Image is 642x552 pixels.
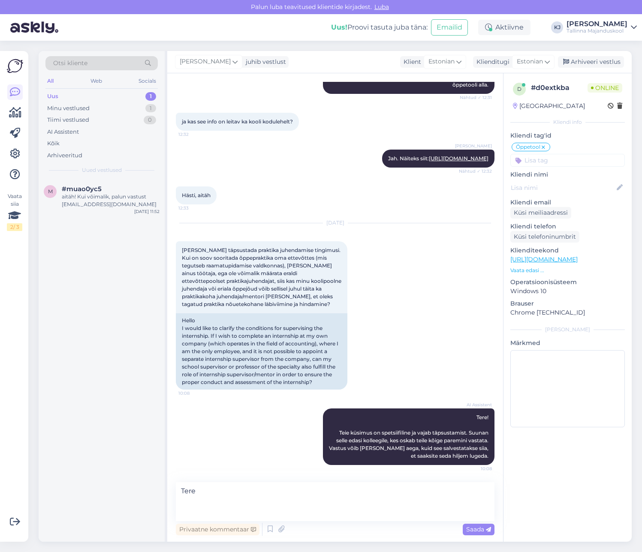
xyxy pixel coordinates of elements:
div: Arhiveeri vestlus [558,56,624,68]
div: # d0extkba [531,83,588,93]
div: [GEOGRAPHIC_DATA] [513,102,585,111]
span: [PERSON_NAME] täpsustada praktika juhendamise tingimusi. Kui on soov sooritada õppepraktika oma e... [182,247,343,307]
div: Aktiivne [478,20,530,35]
span: d [517,86,521,92]
span: 10:08 [178,390,211,396]
textarea: Tere [176,482,494,521]
div: Socials [137,75,158,87]
p: Brauser [510,299,625,308]
div: 1 [145,92,156,101]
img: Askly Logo [7,58,23,74]
p: Kliendi telefon [510,222,625,231]
span: ja kas see info on leitav ka kooli kodulehelt? [182,118,293,125]
button: Emailid [431,19,468,36]
div: Arhiveeritud [47,151,82,160]
div: Klienditugi [473,57,509,66]
span: Hästi, aitäh [182,192,211,198]
p: Kliendi tag'id [510,131,625,140]
span: Uued vestlused [82,166,122,174]
a: [PERSON_NAME]Tallinna Majanduskool [567,21,637,34]
div: juhib vestlust [242,57,286,66]
a: [URL][DOMAIN_NAME] [429,155,488,162]
div: AI Assistent [47,128,79,136]
span: Nähtud ✓ 12:31 [460,94,492,101]
div: [DATE] [176,219,494,227]
span: m [48,188,53,195]
span: AI Assistent [460,402,492,408]
p: Klienditeekond [510,246,625,255]
div: [PERSON_NAME] [510,326,625,333]
div: 2 / 3 [7,223,22,231]
div: Uus [47,92,58,101]
div: KJ [551,21,563,33]
span: Õppetool [516,144,540,150]
div: Vaata siia [7,192,22,231]
span: [PERSON_NAME] [455,143,492,149]
span: Nähtud ✓ 12:32 [459,168,492,174]
b: Uus! [331,23,347,31]
div: Hello I would like to clarify the conditions for supervising the internship. If I wish to complet... [176,313,347,390]
span: 10:08 [460,465,492,472]
div: All [45,75,55,87]
span: [PERSON_NAME] [180,57,231,66]
div: Küsi telefoninumbrit [510,231,579,243]
div: Minu vestlused [47,104,90,113]
p: Chrome [TECHNICAL_ID] [510,308,625,317]
span: Online [588,83,622,93]
div: Web [89,75,104,87]
span: Saada [466,525,491,533]
span: Estonian [517,57,543,66]
div: aitäh! Kui võimalik, palun vastust [EMAIL_ADDRESS][DOMAIN_NAME] [62,193,160,208]
p: Märkmed [510,339,625,348]
p: Kliendi email [510,198,625,207]
div: Tiimi vestlused [47,116,89,124]
a: [URL][DOMAIN_NAME] [510,255,578,263]
div: Proovi tasuta juba täna: [331,22,428,33]
span: 12:33 [178,205,211,211]
input: Lisa tag [510,154,625,167]
p: Windows 10 [510,287,625,296]
div: 0 [144,116,156,124]
div: Privaatne kommentaar [176,524,259,535]
span: 12:32 [178,131,211,138]
div: [PERSON_NAME] [567,21,627,27]
p: Vaata edasi ... [510,267,625,274]
span: Luba [372,3,392,11]
input: Lisa nimi [511,183,615,192]
div: Kõik [47,139,60,148]
div: Klient [400,57,421,66]
div: Tallinna Majanduskool [567,27,627,34]
p: Operatsioonisüsteem [510,278,625,287]
span: #muao0yc5 [62,185,102,193]
span: Otsi kliente [53,59,87,68]
div: 1 [145,104,156,113]
span: Estonian [428,57,455,66]
p: Kliendi nimi [510,170,625,179]
div: Kliendi info [510,118,625,126]
span: Jah. Näiteks siit: [388,155,488,162]
div: [DATE] 11:52 [134,208,160,215]
div: Küsi meiliaadressi [510,207,571,219]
